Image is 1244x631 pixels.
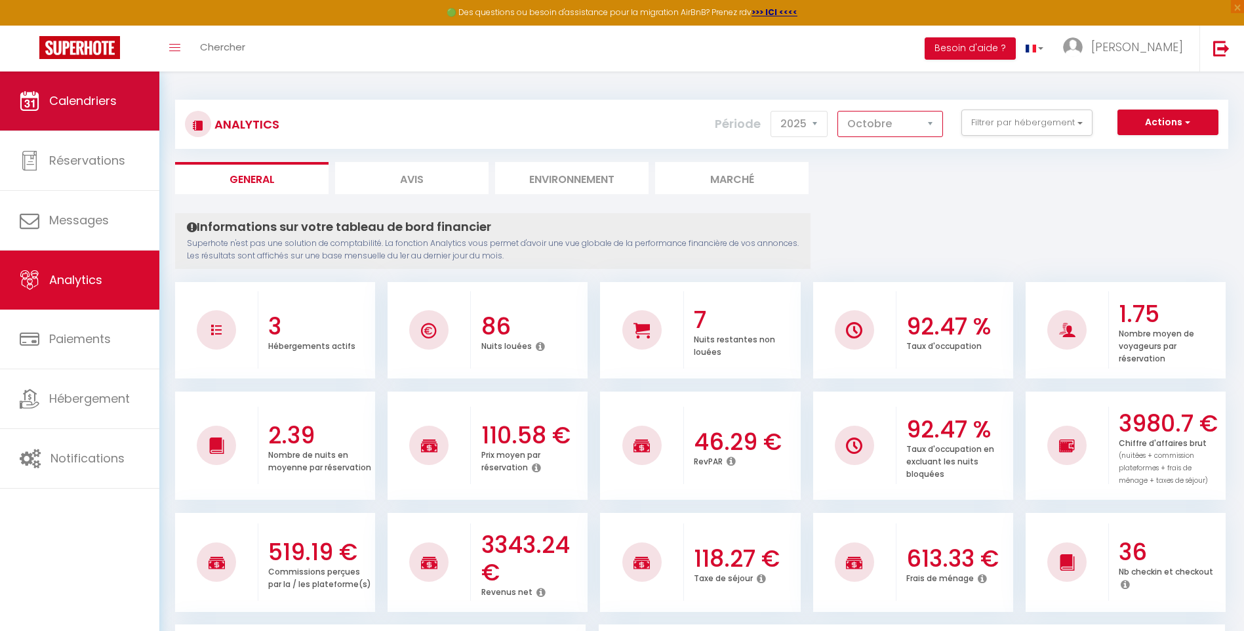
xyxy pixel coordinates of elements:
[268,422,372,449] h3: 2.39
[481,584,532,598] p: Revenus net
[49,92,117,109] span: Calendriers
[50,450,125,466] span: Notifications
[481,313,585,340] h3: 86
[39,36,120,59] img: Super Booking
[906,338,982,352] p: Taux d'occupation
[187,220,799,234] h4: Informations sur votre tableau de bord financier
[694,570,753,584] p: Taxe de séjour
[1119,410,1222,438] h3: 3980.7 €
[694,428,797,456] h3: 46.29 €
[495,162,649,194] li: Environnement
[925,37,1016,60] button: Besoin d'aide ?
[268,447,371,473] p: Nombre de nuits en moyenne par réservation
[187,237,799,262] p: Superhote n'est pas une solution de comptabilité. La fonction Analytics vous permet d'avoir une v...
[1091,39,1183,55] span: [PERSON_NAME]
[1063,37,1083,57] img: ...
[906,570,974,584] p: Frais de ménage
[335,162,489,194] li: Avis
[906,441,994,479] p: Taux d'occupation en excluant les nuits bloquées
[906,545,1010,573] h3: 613.33 €
[694,453,723,467] p: RevPAR
[1119,300,1222,328] h3: 1.75
[200,40,245,54] span: Chercher
[211,110,279,139] h3: Analytics
[481,447,540,473] p: Prix moyen par réservation
[715,110,761,138] label: Période
[49,212,109,228] span: Messages
[1119,563,1213,577] p: Nb checkin et checkout
[655,162,809,194] li: Marché
[481,531,585,586] h3: 3343.24 €
[481,422,585,449] h3: 110.58 €
[268,563,371,590] p: Commissions perçues par la / les plateforme(s)
[752,7,797,18] a: >>> ICI <<<<
[481,338,532,352] p: Nuits louées
[1119,325,1194,364] p: Nombre moyen de voyageurs par réservation
[1053,26,1199,71] a: ... [PERSON_NAME]
[961,110,1093,136] button: Filtrer par hébergement
[1059,438,1075,453] img: NO IMAGE
[1119,435,1208,486] p: Chiffre d'affaires brut
[694,306,797,334] h3: 7
[49,152,125,169] span: Réservations
[906,416,1010,443] h3: 92.47 %
[1119,451,1208,485] span: (nuitées + commission plateformes + frais de ménage + taxes de séjour)
[175,162,329,194] li: General
[1117,110,1218,136] button: Actions
[268,338,355,352] p: Hébergements actifs
[49,272,102,288] span: Analytics
[846,438,862,454] img: NO IMAGE
[49,331,111,347] span: Paiements
[49,390,130,407] span: Hébergement
[190,26,255,71] a: Chercher
[906,313,1010,340] h3: 92.47 %
[1119,539,1222,566] h3: 36
[694,331,775,357] p: Nuits restantes non louées
[268,539,372,566] h3: 519.19 €
[211,325,222,335] img: NO IMAGE
[1213,40,1230,56] img: logout
[694,545,797,573] h3: 118.27 €
[268,313,372,340] h3: 3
